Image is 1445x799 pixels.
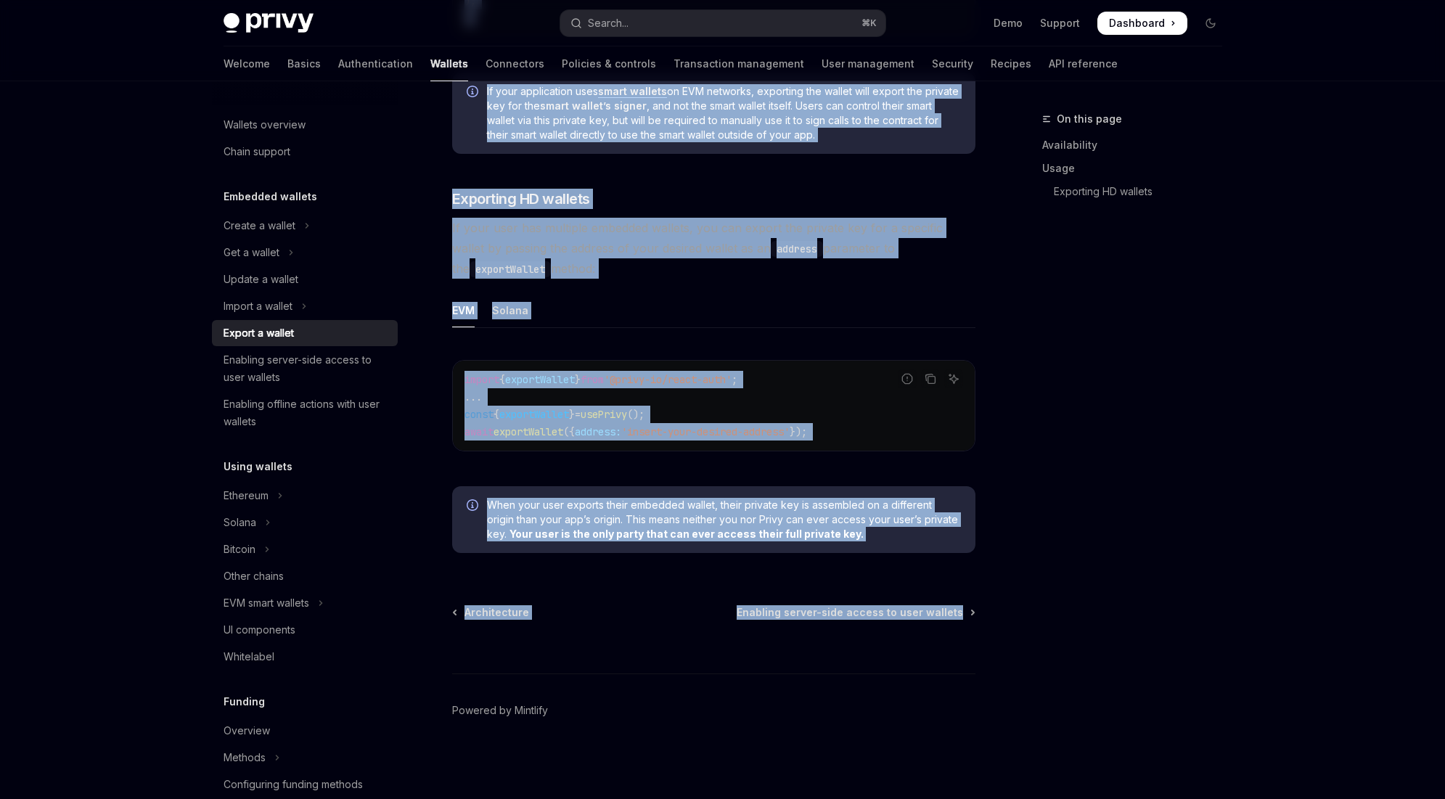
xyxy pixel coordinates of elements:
span: Architecture [464,605,529,620]
div: Other chains [224,568,284,585]
span: await [464,425,494,438]
a: Wallets [430,46,468,81]
div: Chain support [224,143,290,160]
span: = [575,408,581,421]
span: If your application uses on EVM networks, exporting the wallet will export the private key for th... [487,84,961,142]
div: Methods [224,749,266,766]
span: usePrivy [581,408,627,421]
a: smart wallets [598,85,667,98]
div: Get a wallet [224,244,279,261]
span: import [464,373,499,386]
button: Open search [560,10,885,36]
button: Report incorrect code [898,369,917,388]
a: Configuring funding methods [212,771,398,798]
span: On this page [1057,110,1122,128]
div: Update a wallet [224,271,298,288]
a: User management [822,46,914,81]
div: Configuring funding methods [224,776,363,793]
a: Dashboard [1097,12,1187,35]
a: Welcome [224,46,270,81]
button: Toggle Create a wallet section [212,213,398,239]
b: Your user is the only party that can ever access their full private key. [509,528,864,540]
a: Connectors [486,46,544,81]
a: Usage [1042,157,1234,180]
a: Availability [1042,134,1234,157]
button: Copy the contents from the code block [921,369,940,388]
a: Update a wallet [212,266,398,292]
div: Overview [224,722,270,739]
a: Support [1040,16,1080,30]
span: exportWallet [505,373,575,386]
a: UI components [212,617,398,643]
a: Demo [994,16,1023,30]
a: Whitelabel [212,644,398,670]
a: Other chains [212,563,398,589]
span: const [464,408,494,421]
a: Recipes [991,46,1031,81]
a: Export a wallet [212,320,398,346]
strong: smart wallet’s signer [540,99,647,112]
span: '@privy-io/react-auth' [604,373,732,386]
span: When your user exports their embedded wallet, their private key is assembled on a different origi... [487,498,961,541]
div: Wallets overview [224,116,306,134]
div: Search... [588,15,629,32]
span: ... [464,390,482,403]
div: Whitelabel [224,648,274,665]
span: If your user has multiple embedded wallets, you can export the private key for a specific wallet ... [452,218,975,279]
span: ⌘ K [861,17,877,29]
a: Architecture [454,605,529,620]
button: Toggle Ethereum section [212,483,398,509]
a: Basics [287,46,321,81]
div: EVM [452,293,475,327]
span: from [581,373,604,386]
button: Toggle EVM smart wallets section [212,590,398,616]
a: Authentication [338,46,413,81]
span: (); [627,408,644,421]
div: Solana [492,293,528,327]
a: Policies & controls [562,46,656,81]
span: }); [790,425,807,438]
div: Enabling offline actions with user wallets [224,396,389,430]
span: exportWallet [494,425,563,438]
a: Powered by Mintlify [452,703,548,718]
button: Toggle dark mode [1199,12,1222,35]
span: exportWallet [499,408,569,421]
code: address [771,241,823,257]
h5: Embedded wallets [224,188,317,205]
span: Dashboard [1109,16,1165,30]
a: Security [932,46,973,81]
svg: Info [467,499,481,514]
span: } [575,373,581,386]
div: Bitcoin [224,541,255,558]
div: Solana [224,514,256,531]
div: Create a wallet [224,217,295,234]
span: ({ [563,425,575,438]
h5: Using wallets [224,458,292,475]
a: API reference [1049,46,1118,81]
span: } [569,408,575,421]
h5: Funding [224,693,265,710]
a: Transaction management [674,46,804,81]
a: Enabling server-side access to user wallets [737,605,974,620]
a: Enabling server-side access to user wallets [212,347,398,390]
span: 'insert-your-desired-address' [621,425,790,438]
a: Overview [212,718,398,744]
span: Enabling server-side access to user wallets [737,605,963,620]
code: exportWallet [470,261,551,277]
a: Wallets overview [212,112,398,138]
div: Ethereum [224,487,269,504]
button: Toggle Get a wallet section [212,239,398,266]
span: { [494,408,499,421]
button: Toggle Bitcoin section [212,536,398,562]
img: dark logo [224,13,314,33]
button: Toggle Methods section [212,745,398,771]
div: EVM smart wallets [224,594,309,612]
a: Exporting HD wallets [1042,180,1234,203]
button: Ask AI [944,369,963,388]
div: Enabling server-side access to user wallets [224,351,389,386]
span: address: [575,425,621,438]
div: Import a wallet [224,298,292,315]
a: Enabling offline actions with user wallets [212,391,398,435]
button: Toggle Import a wallet section [212,293,398,319]
div: UI components [224,621,295,639]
